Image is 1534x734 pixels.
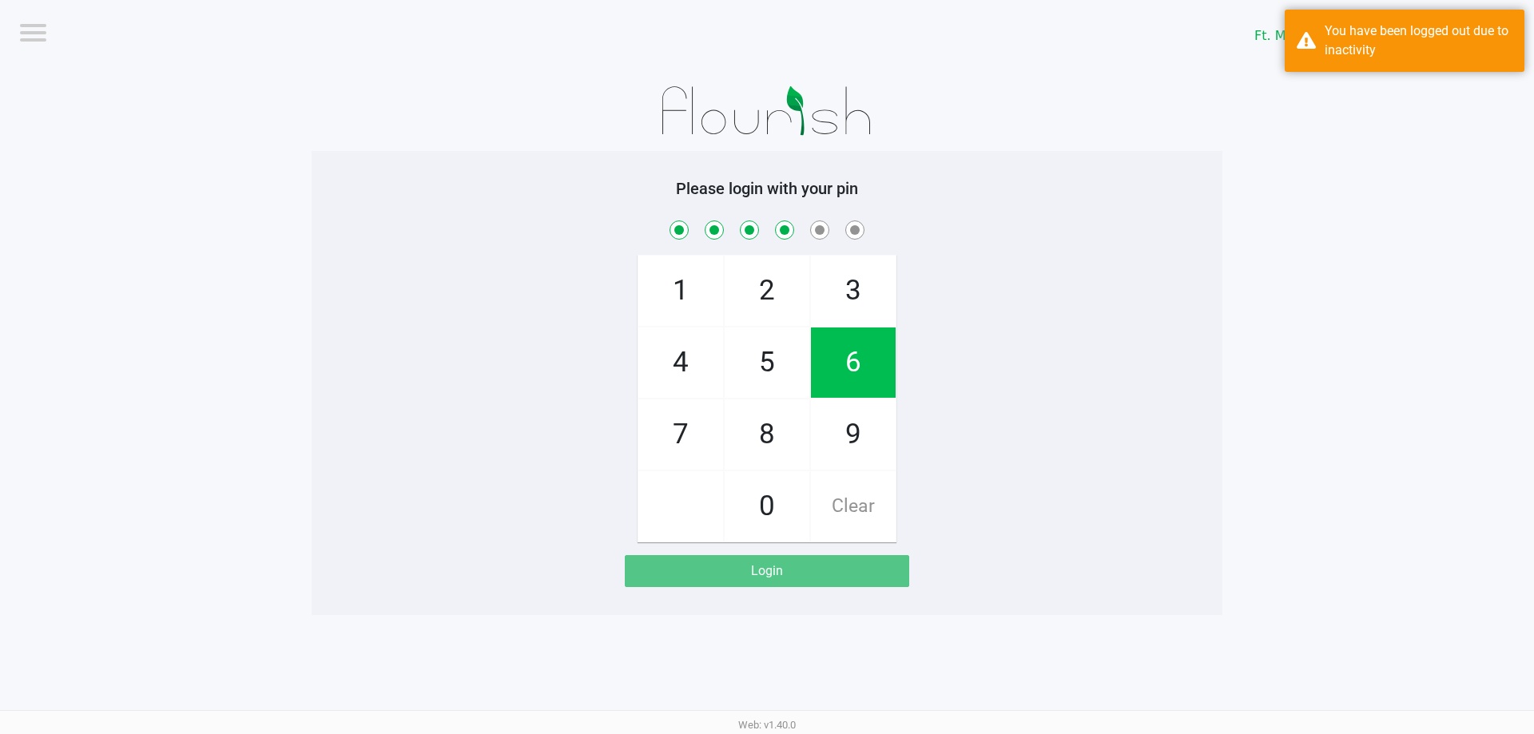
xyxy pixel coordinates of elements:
[725,399,809,470] span: 8
[811,399,896,470] span: 9
[811,256,896,326] span: 3
[725,327,809,398] span: 5
[811,471,896,542] span: Clear
[638,327,723,398] span: 4
[638,399,723,470] span: 7
[725,256,809,326] span: 2
[1254,26,1403,46] span: Ft. Myers WC
[638,256,723,326] span: 1
[1325,22,1512,60] div: You have been logged out due to inactivity
[738,719,796,731] span: Web: v1.40.0
[324,179,1210,198] h5: Please login with your pin
[725,471,809,542] span: 0
[811,327,896,398] span: 6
